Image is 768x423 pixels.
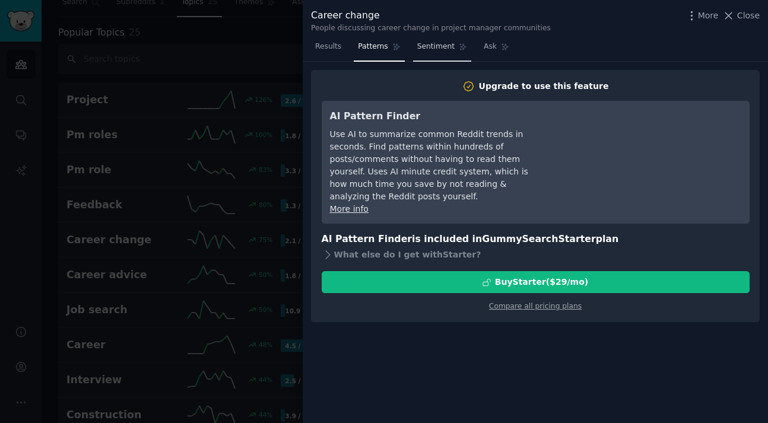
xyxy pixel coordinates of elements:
[311,23,551,34] div: People discussing career change in project manager communities
[698,9,719,22] span: More
[354,37,404,62] a: Patterns
[722,9,760,22] button: Close
[322,271,750,293] button: BuyStarter($29/mo)
[479,80,609,93] div: Upgrade to use this feature
[484,42,497,52] span: Ask
[417,42,455,52] span: Sentiment
[495,276,588,288] div: Buy Starter ($ 29 /mo )
[322,246,750,263] div: What else do I get with Starter ?
[482,233,595,244] span: GummySearch Starter
[322,232,750,247] h3: AI Pattern Finder is included in plan
[358,42,388,52] span: Patterns
[489,302,582,310] a: Compare all pricing plans
[315,42,341,52] span: Results
[330,204,369,214] a: More info
[311,8,551,23] div: Career change
[413,37,471,62] a: Sentiment
[480,37,513,62] a: Ask
[330,109,547,124] h3: AI Pattern Finder
[737,9,760,22] span: Close
[686,9,719,22] button: More
[563,109,741,198] iframe: YouTube video player
[311,37,345,62] a: Results
[330,128,547,203] div: Use AI to summarize common Reddit trends in seconds. Find patterns within hundreds of posts/comme...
